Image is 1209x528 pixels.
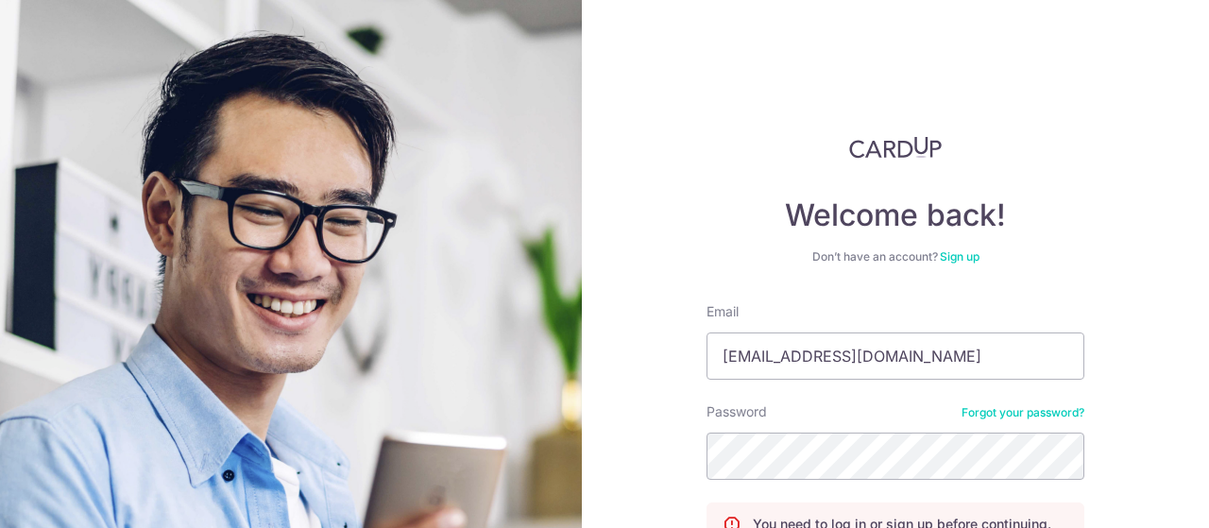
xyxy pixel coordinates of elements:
[707,249,1084,264] div: Don’t have an account?
[707,332,1084,380] input: Enter your Email
[707,196,1084,234] h4: Welcome back!
[962,405,1084,420] a: Forgot your password?
[707,402,767,421] label: Password
[940,249,979,264] a: Sign up
[849,136,942,159] img: CardUp Logo
[707,302,739,321] label: Email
